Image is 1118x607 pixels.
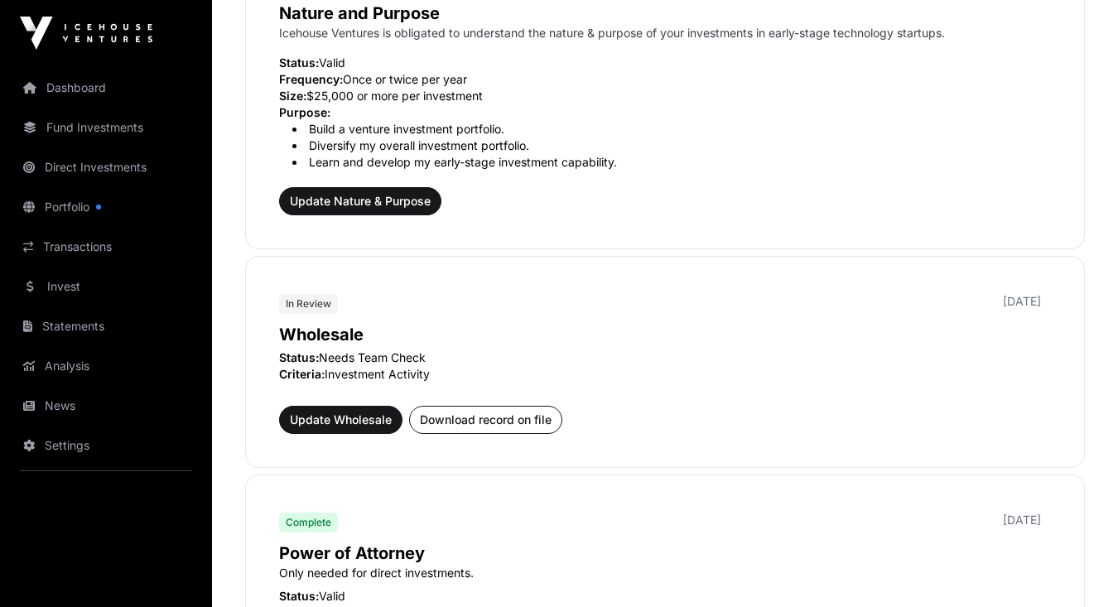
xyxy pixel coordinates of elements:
[20,17,152,50] img: Icehouse Ventures Logo
[13,109,199,146] a: Fund Investments
[13,229,199,265] a: Transactions
[279,349,1051,366] p: Needs Team Check
[286,297,331,311] span: In Review
[279,542,1051,565] p: Power of Attorney
[13,189,199,225] a: Portfolio
[279,350,319,364] span: Status:
[292,121,1051,137] li: Build a venture investment portfolio.
[292,137,1051,154] li: Diversify my overall investment portfolio.
[279,71,1051,88] p: Once or twice per year
[279,565,1051,581] p: Only needed for direct investments.
[279,55,319,70] span: Status:
[13,308,199,344] a: Statements
[13,388,199,424] a: News
[1003,512,1041,528] p: [DATE]
[279,588,1051,605] p: Valid
[279,323,1051,346] p: Wholesale
[279,187,441,215] button: Update Nature & Purpose
[279,104,1051,121] p: Purpose:
[13,70,199,106] a: Dashboard
[420,412,552,428] span: Download record on file
[409,406,562,434] button: Download record on file
[279,72,343,86] span: Frequency:
[279,406,402,434] button: Update Wholesale
[13,427,199,464] a: Settings
[279,89,306,103] span: Size:
[279,366,1051,383] p: Investment Activity
[292,154,1051,171] li: Learn and develop my early-stage investment capability.
[290,193,431,210] span: Update Nature & Purpose
[13,268,199,305] a: Invest
[279,88,1051,104] p: $25,000 or more per investment
[279,2,1051,25] p: Nature and Purpose
[279,589,319,603] span: Status:
[279,25,1051,41] p: Icehouse Ventures is obligated to understand the nature & purpose of your investments in early-st...
[13,149,199,185] a: Direct Investments
[286,516,331,529] span: Complete
[290,412,392,428] span: Update Wholesale
[279,367,325,381] span: Criteria:
[1035,528,1118,607] iframe: Chat Widget
[279,55,1051,71] p: Valid
[13,348,199,384] a: Analysis
[1003,293,1041,310] p: [DATE]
